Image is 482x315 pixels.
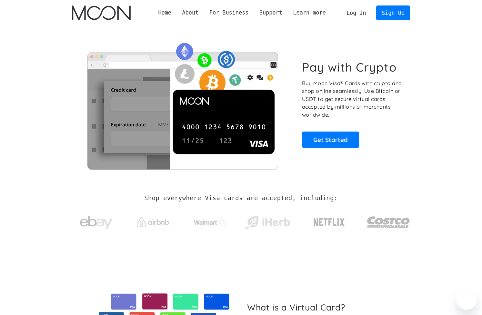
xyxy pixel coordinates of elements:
[129,211,177,231] a: Airbnb
[194,219,226,226] img: Walmart
[72,206,120,236] a: ebay
[72,38,293,169] img: Moon Cards let you spend your crypto anywhere Visa is accepted.
[209,9,248,17] div: For Business
[341,6,371,20] a: Log In
[300,208,358,234] a: Netflix
[259,9,282,17] div: Support
[186,212,234,230] a: Walmart
[80,212,112,233] img: ebay
[243,208,291,234] a: iHerb
[302,60,397,74] h1: Pay with Crypto
[182,9,199,17] div: About
[313,214,345,231] img: Netflix
[254,9,287,17] div: Support
[293,9,326,17] div: Learn more
[302,132,359,148] a: Get Started
[456,289,477,310] iframe: Viestintäikkunan käynnistyspainike
[243,214,291,231] img: iHerb
[376,5,410,20] a: Sign Up
[367,204,410,238] a: Costco
[137,217,169,227] img: Airbnb
[72,5,130,20] a: home
[204,9,254,17] div: For Business
[247,302,405,312] h2: What is a Virtual Card?
[302,79,403,119] p: Buy Moon Visa® Cards with crypto and shop online seamlessly! Use Bitcoin or USDT to get secure vi...
[177,9,204,17] div: About
[153,9,177,17] a: Home
[288,9,331,17] div: Learn more
[72,5,130,20] img: Moon Logo
[367,210,410,234] img: Costco
[144,195,337,202] h2: Shop everywhere Visa cards are accepted, including:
